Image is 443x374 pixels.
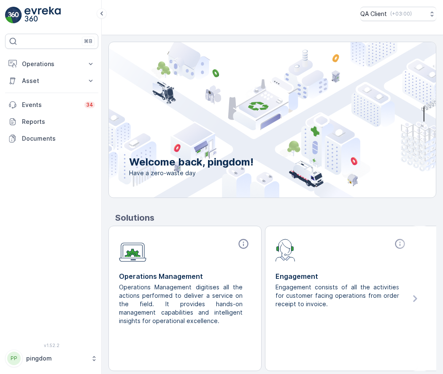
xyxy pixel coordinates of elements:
p: 34 [86,102,93,108]
p: pingdom [26,354,86,363]
img: city illustration [71,42,436,198]
img: logo [5,7,22,24]
img: logo_light-DOdMpM7g.png [24,7,61,24]
p: Operations Management digitises all the actions performed to deliver a service on the field. It p... [119,283,244,325]
button: Asset [5,72,98,89]
p: Engagement consists of all the activities for customer facing operations from order receipt to in... [276,283,401,308]
button: QA Client(+03:00) [360,7,436,21]
img: module-icon [119,238,146,262]
p: Operations [22,60,81,68]
button: Operations [5,56,98,72]
p: Welcome back, pingdom! [129,155,254,169]
p: Events [22,101,79,109]
span: v 1.52.2 [5,343,98,348]
p: Solutions [115,211,436,224]
a: Documents [5,130,98,147]
p: QA Client [360,10,387,18]
p: Asset [22,77,81,85]
p: Documents [22,134,95,143]
p: Engagement [276,271,408,281]
button: PPpingdom [5,350,98,367]
span: Have a zero-waste day [129,169,254,177]
p: ⌘B [84,38,92,45]
a: Events34 [5,96,98,113]
a: Reports [5,113,98,130]
p: Reports [22,118,95,126]
img: module-icon [276,238,295,262]
p: ( +03:00 ) [390,11,412,17]
p: Operations Management [119,271,251,281]
div: PP [7,352,21,365]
